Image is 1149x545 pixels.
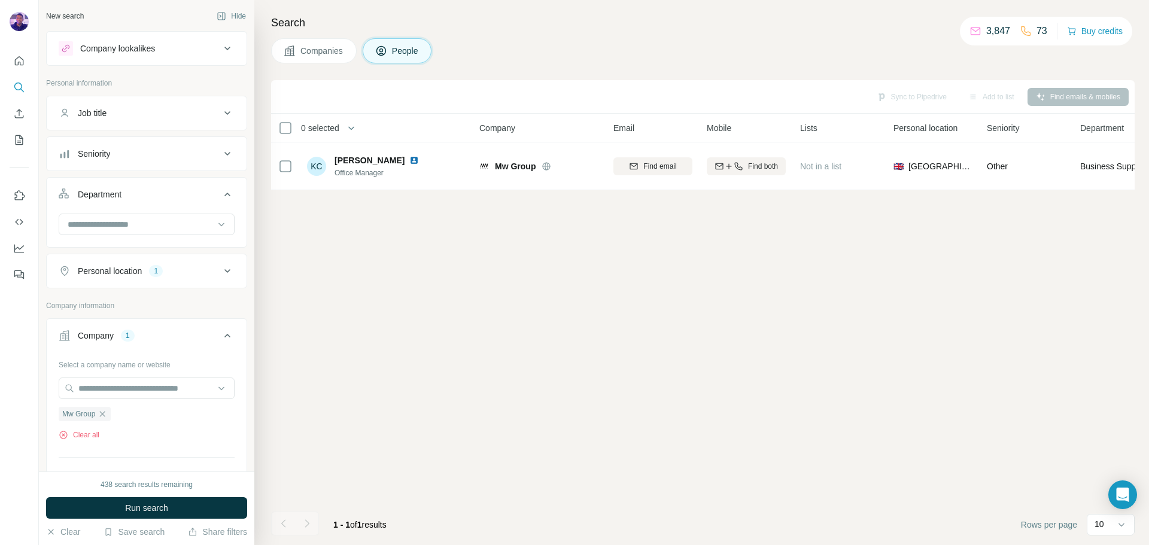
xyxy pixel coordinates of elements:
span: 0 selected [301,122,339,134]
p: 3,847 [986,24,1010,38]
button: Hide [208,7,254,25]
button: Use Surfe on LinkedIn [10,185,29,206]
img: Logo of Mw Group [479,162,489,171]
span: Other [987,162,1008,171]
span: Find email [643,161,676,172]
div: Personal location [78,265,142,277]
div: Department [78,188,121,200]
span: of [350,520,357,529]
span: results [333,520,387,529]
span: Companies [300,45,344,57]
button: Seniority [47,139,247,168]
button: Share filters [188,526,247,538]
button: Buy credits [1067,23,1123,39]
button: Enrich CSV [10,103,29,124]
p: 10 [1095,518,1104,530]
span: Not in a list [800,162,841,171]
button: Dashboard [10,238,29,259]
div: Seniority [78,148,110,160]
h4: Search [271,14,1135,31]
span: Email [613,122,634,134]
span: Personal location [893,122,957,134]
img: Avatar [10,12,29,31]
button: Department [47,180,247,214]
p: 73 [1036,24,1047,38]
span: Seniority [987,122,1019,134]
span: People [392,45,420,57]
button: Feedback [10,264,29,285]
button: My lists [10,129,29,151]
p: Personal information [46,78,247,89]
button: Job title [47,99,247,127]
div: 1 [149,266,163,276]
button: Use Surfe API [10,211,29,233]
div: Job title [78,107,107,119]
span: Lists [800,122,817,134]
div: KC [307,157,326,176]
span: Department [1080,122,1124,134]
button: Clear all [59,430,99,440]
span: [PERSON_NAME] [335,154,405,166]
div: 438 search results remaining [101,479,193,490]
span: Company [479,122,515,134]
span: Office Manager [335,168,433,178]
span: Find both [748,161,778,172]
button: Quick start [10,50,29,72]
span: Business Support [1080,160,1146,172]
span: 1 - 1 [333,520,350,529]
span: Mobile [707,122,731,134]
button: Find both [707,157,786,175]
div: Company [78,330,114,342]
button: Search [10,77,29,98]
span: Mw Group [62,409,95,419]
button: Company1 [47,321,247,355]
button: Personal location1 [47,257,247,285]
button: Run search [46,497,247,519]
span: Rows per page [1021,519,1077,531]
span: [GEOGRAPHIC_DATA] [908,160,972,172]
span: 🇬🇧 [893,160,904,172]
button: Find email [613,157,692,175]
img: LinkedIn logo [409,156,419,165]
button: Clear [46,526,80,538]
button: Company lookalikes [47,34,247,63]
div: Open Intercom Messenger [1108,480,1137,509]
div: New search [46,11,84,22]
div: Select a company name or website [59,355,235,370]
span: Run search [125,502,168,514]
p: Company information [46,300,247,311]
button: Save search [104,526,165,538]
span: 1 [357,520,362,529]
div: 1 [121,330,135,341]
div: Company lookalikes [80,42,155,54]
span: Mw Group [495,160,536,172]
